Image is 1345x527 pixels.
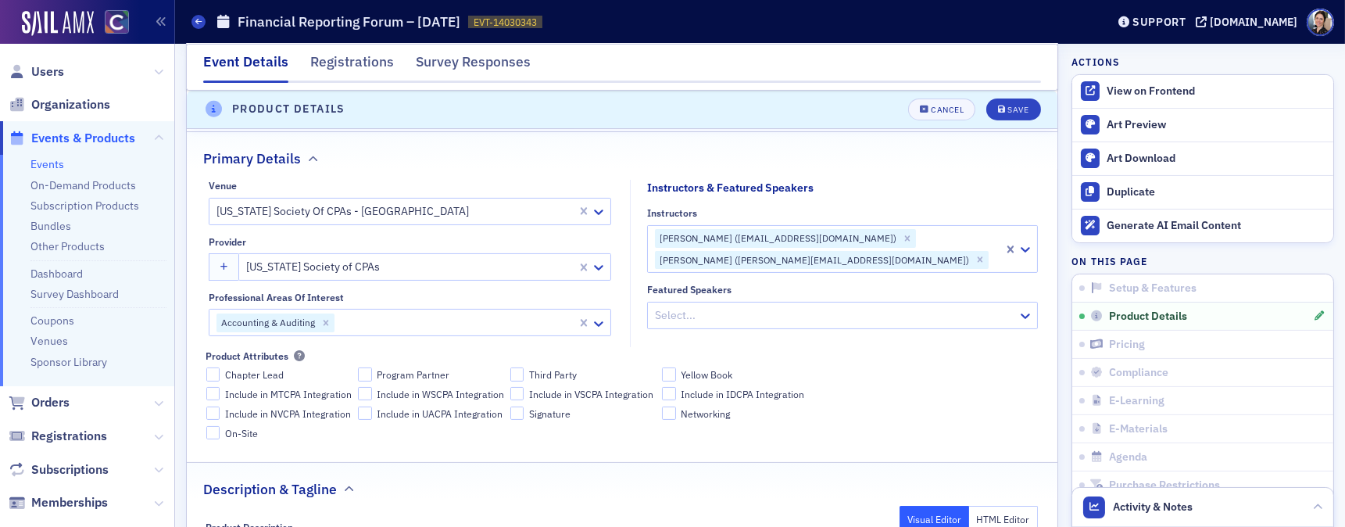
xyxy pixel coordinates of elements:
[206,367,220,382] input: Chapter Lead
[1107,219,1325,233] div: Generate AI Email Content
[9,461,109,479] a: Subscriptions
[31,130,135,147] span: Events & Products
[209,180,237,192] div: Venue
[9,63,64,81] a: Users
[358,407,372,421] input: Include in UACPA Integration
[31,96,110,113] span: Organizations
[647,207,697,219] div: Instructors
[931,106,964,114] div: Cancel
[206,407,353,421] label: Include in NVCPA Integration
[232,101,345,117] h4: Product Details
[1210,15,1297,29] div: [DOMAIN_NAME]
[317,314,334,332] div: Remove Accounting & Auditing
[1109,479,1220,493] span: Purchase Restrictions
[30,334,68,348] a: Venues
[22,11,94,36] img: SailAMX
[31,494,108,511] span: Memberships
[1109,338,1145,352] span: Pricing
[1114,499,1193,515] span: Activity & Notes
[510,367,657,382] label: Third Party
[206,387,220,401] input: Include in MTCPA Integration
[662,367,676,382] input: Yellow Book
[681,388,805,401] span: Include in IDCPA Integration
[1071,254,1334,268] h4: On this page
[662,407,809,421] label: Networking
[662,387,676,401] input: Include in IDCPA Integration
[30,239,105,253] a: Other Products
[662,387,809,401] label: Include in IDCPA Integration
[529,368,577,382] span: Third Party
[662,367,809,382] label: Yellow Book
[206,426,220,440] input: On-Site
[1307,9,1334,36] span: Profile
[358,407,505,421] label: Include in UACPA Integration
[203,149,301,169] h2: Primary Details
[1109,422,1168,436] span: E-Materials
[206,426,353,440] label: On-Site
[30,267,83,281] a: Dashboard
[510,387,657,401] label: Include in VSCPA Integration
[1196,16,1303,27] button: [DOMAIN_NAME]
[655,229,899,248] div: [PERSON_NAME] ([EMAIL_ADDRESS][DOMAIN_NAME])
[1107,84,1325,99] div: View on Frontend
[1072,209,1333,242] button: Generate AI Email Content
[94,10,129,37] a: View Homepage
[1109,450,1147,464] span: Agenda
[1109,310,1187,324] span: Product Details
[1107,118,1325,132] div: Art Preview
[358,367,372,382] input: Program Partner
[899,229,916,248] div: Remove Bob Poley (rpoley@comcast.net)
[30,178,136,192] a: On-Demand Products
[1109,394,1164,408] span: E-Learning
[1071,55,1120,69] h4: Actions
[510,387,524,401] input: Include in VSCPA Integration
[30,219,71,233] a: Bundles
[1107,152,1325,166] div: Art Download
[1072,75,1333,108] a: View on Frontend
[225,388,352,401] span: Include in MTCPA Integration
[206,407,220,421] input: Include in NVCPA Integration
[655,251,971,270] div: [PERSON_NAME] ([PERSON_NAME][EMAIL_ADDRESS][DOMAIN_NAME])
[529,407,571,421] span: Signature
[225,427,258,440] span: On-Site
[681,368,733,382] span: Yellow Book
[30,157,64,171] a: Events
[225,407,351,421] span: Include in NVCPA Integration
[510,407,657,421] label: Signature
[647,180,814,196] div: Instructors & Featured Speakers
[9,96,110,113] a: Organizations
[9,130,135,147] a: Events & Products
[377,368,450,382] span: Program Partner
[9,394,70,411] a: Orders
[1107,185,1325,199] div: Duplicate
[358,387,372,401] input: Include in WSCPA Integration
[510,367,524,382] input: Third Party
[203,479,337,500] h2: Description & Tagline
[209,292,344,303] div: Professional Areas of Interest
[647,284,732,296] div: Featured Speakers
[206,367,353,382] label: Chapter Lead
[9,428,107,445] a: Registrations
[30,314,74,328] a: Coupons
[971,251,989,270] div: Remove Aaron Poley (aaron@aaronlpoleycpa.com)
[31,461,109,479] span: Subscriptions
[238,13,460,31] h1: Financial Reporting Forum – [DATE]
[510,407,524,421] input: Signature
[358,367,505,382] label: Program Partner
[9,494,108,511] a: Memberships
[30,355,107,369] a: Sponsor Library
[681,407,731,421] span: Networking
[203,52,288,83] div: Event Details
[31,428,107,445] span: Registrations
[216,314,317,332] div: Accounting & Auditing
[206,387,353,401] label: Include in MTCPA Integration
[1072,142,1333,175] a: Art Download
[1109,366,1168,380] span: Compliance
[1132,15,1186,29] div: Support
[1109,281,1197,296] span: Setup & Features
[30,199,139,213] a: Subscription Products
[225,368,284,382] span: Chapter Lead
[1072,175,1333,209] button: Duplicate
[31,63,64,81] span: Users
